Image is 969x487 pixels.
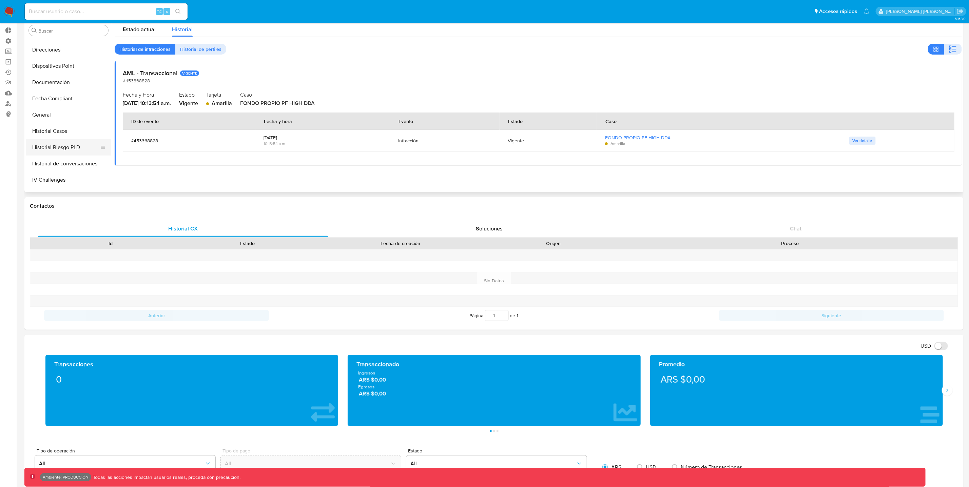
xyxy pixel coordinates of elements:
[321,240,480,247] div: Fecha de creación
[184,240,311,247] div: Estado
[91,474,240,481] p: Todas las acciones impactan usuarios reales, proceda con precaución.
[819,8,857,15] span: Accesos rápidos
[26,139,105,156] button: Historial Riesgo PLD
[490,240,617,247] div: Origen
[26,74,111,90] button: Documentación
[26,172,111,188] button: IV Challenges
[168,225,198,232] span: Historial CX
[26,107,111,123] button: General
[864,8,870,14] a: Notificaciones
[32,28,37,33] button: Buscar
[166,8,168,15] span: s
[790,225,801,232] span: Chat
[26,156,111,172] button: Historial de conversaciones
[26,188,111,204] button: Información de accesos
[627,240,953,247] div: Proceso
[517,312,519,319] span: 1
[38,28,105,34] input: Buscar
[26,90,111,107] button: Fecha Compliant
[26,58,111,74] button: Dispositivos Point
[47,240,174,247] div: Id
[157,8,162,15] span: ⌥
[44,310,269,321] button: Anterior
[955,16,966,21] span: 3.158.0
[470,310,519,321] span: Página de
[26,42,111,58] button: Direcciones
[171,7,185,16] button: search-icon
[886,8,955,15] p: leidy.martinez@mercadolibre.com.co
[476,225,503,232] span: Soluciones
[30,203,958,209] h1: Contactos
[26,123,111,139] button: Historial Casos
[957,8,964,15] a: Salir
[25,7,188,16] input: Buscar usuario o caso...
[43,476,89,479] p: Ambiente: PRODUCCIÓN
[719,310,944,321] button: Siguiente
